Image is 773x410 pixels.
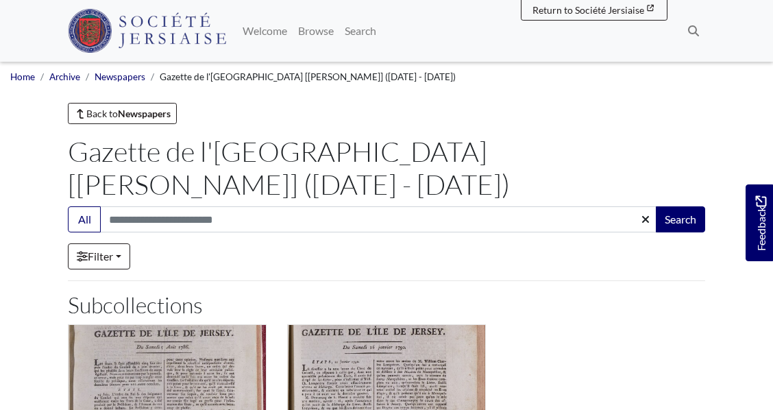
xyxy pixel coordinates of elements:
[10,71,35,82] a: Home
[68,9,226,53] img: Société Jersiaise
[68,206,101,232] button: All
[746,184,773,261] a: Would you like to provide feedback?
[49,71,80,82] a: Archive
[237,17,293,45] a: Welcome
[532,4,644,16] span: Return to Société Jersiaise
[68,5,226,56] a: Société Jersiaise logo
[118,108,171,119] strong: Newspapers
[100,206,657,232] input: Search this collection...
[95,71,145,82] a: Newspapers
[752,196,769,252] span: Feedback
[293,17,339,45] a: Browse
[339,17,382,45] a: Search
[68,135,705,201] h1: Gazette de l'[GEOGRAPHIC_DATA] [[PERSON_NAME]] ([DATE] - [DATE])
[68,103,177,124] a: Back toNewspapers
[656,206,705,232] button: Search
[160,71,456,82] span: Gazette de l'[GEOGRAPHIC_DATA] [[PERSON_NAME]] ([DATE] - [DATE])
[68,243,130,269] a: Filter
[68,292,705,318] h2: Subcollections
